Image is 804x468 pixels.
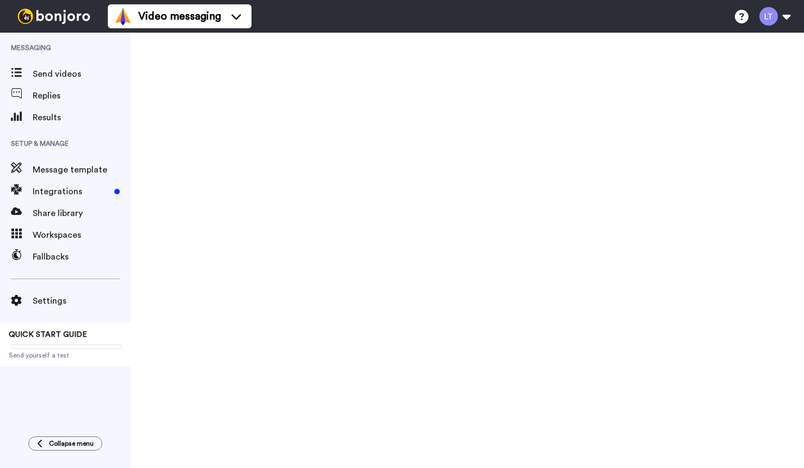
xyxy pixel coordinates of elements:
span: Integrations [33,185,110,198]
span: Share library [33,207,131,220]
button: Collapse menu [28,436,102,451]
span: Results [33,111,131,124]
span: Fallbacks [33,250,131,263]
span: Send videos [33,67,131,81]
span: Replies [33,89,131,102]
img: bj-logo-header-white.svg [13,9,95,24]
span: Message template [33,163,131,176]
span: Video messaging [138,9,221,24]
span: Settings [33,294,131,307]
img: vm-color.svg [114,8,132,25]
span: Workspaces [33,229,131,242]
span: Collapse menu [49,439,94,448]
span: Send yourself a test [9,351,122,360]
span: QUICK START GUIDE [9,331,87,338]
